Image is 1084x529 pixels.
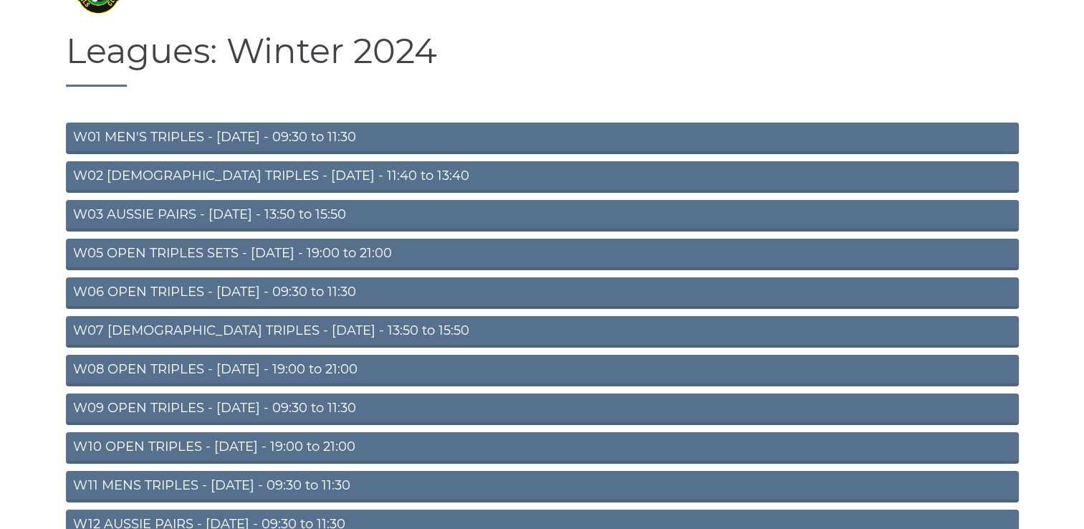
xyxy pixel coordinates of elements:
[66,355,1019,386] a: W08 OPEN TRIPLES - [DATE] - 19:00 to 21:00
[66,123,1019,154] a: W01 MEN'S TRIPLES - [DATE] - 09:30 to 11:30
[66,277,1019,309] a: W06 OPEN TRIPLES - [DATE] - 09:30 to 11:30
[66,432,1019,464] a: W10 OPEN TRIPLES - [DATE] - 19:00 to 21:00
[66,200,1019,232] a: W03 AUSSIE PAIRS - [DATE] - 13:50 to 15:50
[66,394,1019,425] a: W09 OPEN TRIPLES - [DATE] - 09:30 to 11:30
[66,316,1019,348] a: W07 [DEMOGRAPHIC_DATA] TRIPLES - [DATE] - 13:50 to 15:50
[66,32,1019,87] h1: Leagues: Winter 2024
[66,471,1019,502] a: W11 MENS TRIPLES - [DATE] - 09:30 to 11:30
[66,239,1019,270] a: W05 OPEN TRIPLES SETS - [DATE] - 19:00 to 21:00
[66,161,1019,193] a: W02 [DEMOGRAPHIC_DATA] TRIPLES - [DATE] - 11:40 to 13:40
